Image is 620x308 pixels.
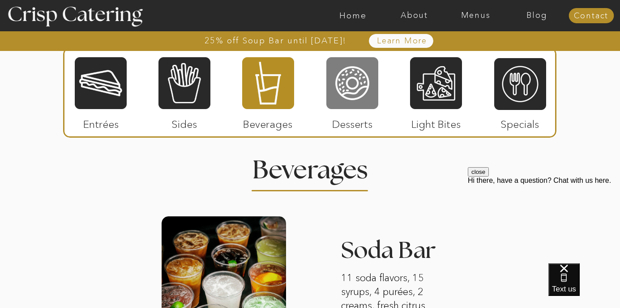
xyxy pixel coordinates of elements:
[569,12,614,21] a: Contact
[406,109,466,135] p: Light Bites
[506,11,568,20] a: Blog
[238,109,298,135] p: Beverages
[445,11,506,20] a: Menus
[154,109,214,135] p: Sides
[322,11,384,20] a: Home
[252,158,368,175] h2: Beverages
[172,36,379,45] a: 25% off Soup Bar until [DATE]!
[490,109,550,135] p: Specials
[71,109,131,135] p: Entrées
[356,37,448,46] a: Learn More
[384,11,445,20] a: About
[468,167,620,274] iframe: podium webchat widget prompt
[341,239,466,264] h3: Soda Bar
[548,263,620,308] iframe: podium webchat widget bubble
[323,109,382,135] p: Desserts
